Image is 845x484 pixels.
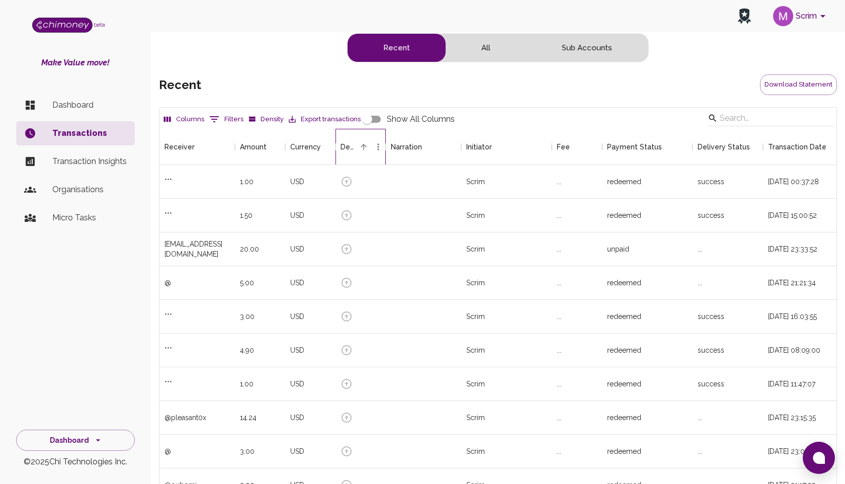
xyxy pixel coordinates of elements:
p: Transaction Insights [52,155,127,168]
div: redeemed [607,177,641,187]
div: Amount [235,129,285,165]
div: success [698,379,724,389]
div: ... [557,177,561,187]
div: 3.00 [240,446,255,456]
div: Debit/Credit [335,129,386,165]
div: USD [290,379,304,389]
div: USD [290,446,304,456]
div: Scrim [466,311,485,321]
button: subaccounts [526,34,648,62]
div: success [698,210,724,220]
div: Scrim [466,379,485,389]
div: 1.00 [240,379,253,389]
div: Receiver [164,129,195,165]
div: USD [290,345,304,355]
div: 20.00 [240,244,259,254]
div: Fee [552,129,602,165]
div: ... [557,210,561,220]
img: avatar [773,6,793,26]
div: 14.24 [240,413,257,423]
div: ... [557,244,561,254]
div: success [698,345,724,355]
div: Fee [557,129,570,165]
div: 1.50 [240,210,252,220]
div: osasonaayodeji1@gmail.com [164,239,230,259]
p: Micro Tasks [52,212,127,224]
p: Dashboard [52,99,127,111]
div: Currency [285,129,335,165]
div: 4.90 [240,345,254,355]
div: USD [290,278,304,288]
div: ... [557,413,561,423]
button: Select columns [161,112,207,127]
div: Currency [290,129,321,165]
div: 5.00 [240,278,254,288]
div: Search [708,110,834,128]
div: Scrim [466,210,485,220]
div: Delivery Status [698,129,750,165]
div: Receiver [159,129,235,165]
button: Menu [371,139,386,154]
div: unpaid [607,244,629,254]
div: Payment Status [607,129,662,165]
div: Transaction Date [768,129,826,165]
div: Initiator [461,129,552,165]
h5: recent [159,77,201,93]
div: USD [290,413,304,423]
button: all [446,34,526,62]
div: Amount [240,129,267,165]
p: Organisations [52,184,127,196]
div: Scrim [466,177,485,187]
div: USD [290,244,304,254]
div: ... [557,446,561,456]
div: Narration [386,129,461,165]
div: redeemed [607,446,641,456]
div: @ [164,278,171,288]
div: text alignment [347,33,649,62]
div: redeemed [607,379,641,389]
button: Export transactions [286,112,363,127]
div: USD [290,311,304,321]
div: Scrim [466,278,485,288]
p: Transactions [52,127,127,139]
div: success [698,311,724,321]
button: Download Statement [760,74,837,95]
button: recent [348,34,446,62]
div: redeemed [607,278,641,288]
div: ... [698,446,702,456]
div: redeemed [607,345,641,355]
div: 3.00 [240,311,255,321]
div: ... [557,379,561,389]
span: Show All Columns [387,113,455,125]
span: beta [94,22,105,28]
div: USD [290,177,304,187]
div: ... [698,244,702,254]
div: USD [290,210,304,220]
div: redeemed [607,210,641,220]
button: Dashboard [16,430,135,451]
button: Open chat window [803,442,835,474]
div: ... [698,413,702,423]
button: Density [246,112,286,127]
div: ... [557,345,561,355]
button: account of current user [769,3,833,29]
button: Sort [357,140,371,154]
div: @pleasant0x [164,413,206,423]
div: Narration [391,129,422,165]
div: Payment Status [602,129,693,165]
div: Scrim [466,244,485,254]
div: 1.00 [240,177,253,187]
div: ... [557,278,561,288]
button: Show filters [207,111,246,127]
input: Search… [720,110,819,126]
div: @ [164,446,171,456]
div: Debit/Credit [341,129,357,165]
div: Scrim [466,345,485,355]
div: ... [557,311,561,321]
div: success [698,177,724,187]
div: redeemed [607,413,641,423]
div: Scrim [466,446,485,456]
img: Logo [32,18,93,33]
div: ... [698,278,702,288]
div: Delivery Status [693,129,763,165]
